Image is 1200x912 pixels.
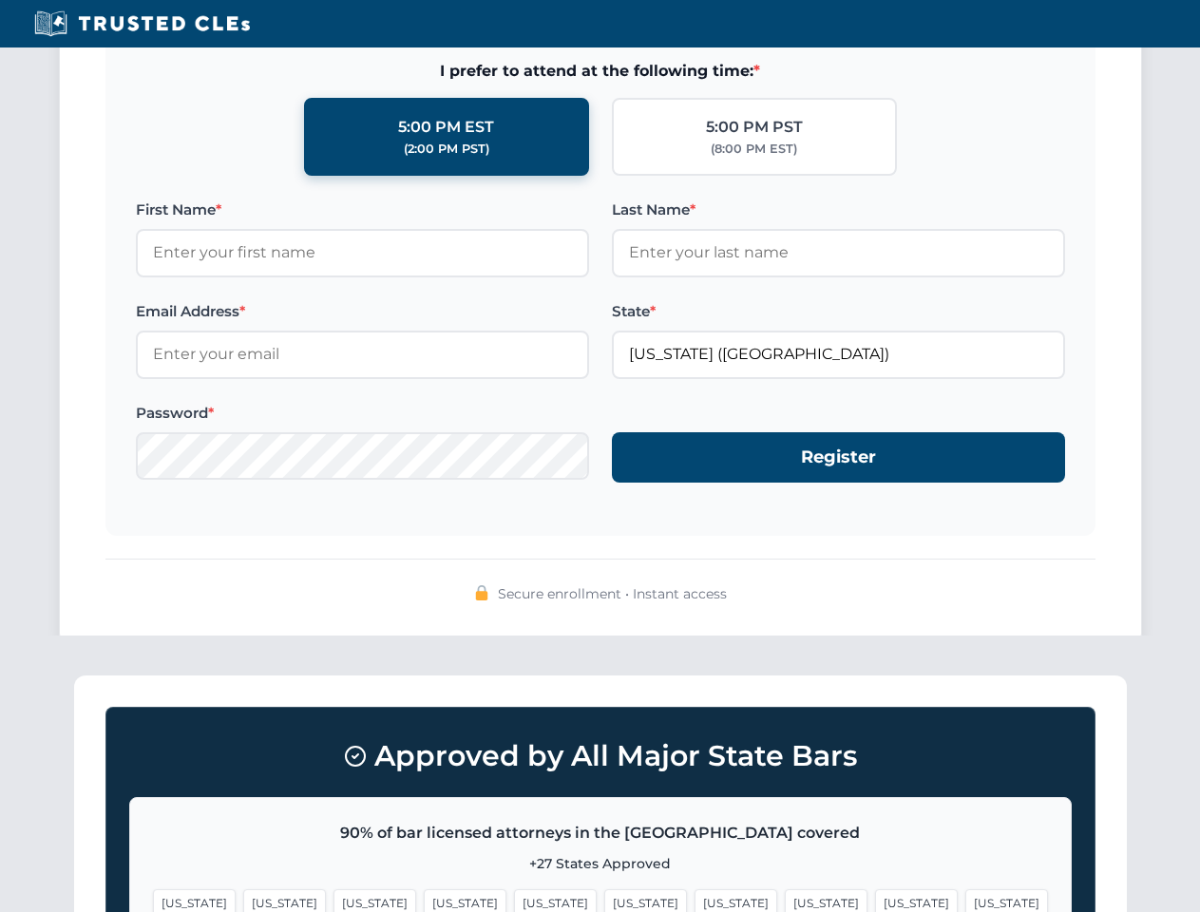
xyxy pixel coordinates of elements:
[612,229,1065,276] input: Enter your last name
[612,331,1065,378] input: Florida (FL)
[612,199,1065,221] label: Last Name
[136,199,589,221] label: First Name
[136,229,589,276] input: Enter your first name
[136,331,589,378] input: Enter your email
[398,115,494,140] div: 5:00 PM EST
[711,140,797,159] div: (8:00 PM EST)
[474,585,489,600] img: 🔒
[498,583,727,604] span: Secure enrollment • Instant access
[136,59,1065,84] span: I prefer to attend at the following time:
[153,853,1048,874] p: +27 States Approved
[136,300,589,323] label: Email Address
[706,115,803,140] div: 5:00 PM PST
[136,402,589,425] label: Password
[29,9,256,38] img: Trusted CLEs
[404,140,489,159] div: (2:00 PM PST)
[612,432,1065,483] button: Register
[153,821,1048,845] p: 90% of bar licensed attorneys in the [GEOGRAPHIC_DATA] covered
[129,731,1072,782] h3: Approved by All Major State Bars
[612,300,1065,323] label: State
